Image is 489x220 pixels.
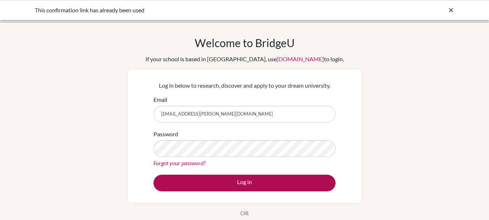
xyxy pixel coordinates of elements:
label: Email [153,95,167,104]
a: Forgot your password? [153,159,206,166]
div: If your school is based in [GEOGRAPHIC_DATA], use to login. [146,55,344,63]
div: This confirmation link has already been used [35,6,346,14]
p: Log in below to research, discover and apply to your dream university. [153,81,336,90]
h1: Welcome to BridgeU [195,36,295,49]
p: OR [240,209,249,217]
a: [DOMAIN_NAME] [277,55,324,62]
button: Log in [153,175,336,191]
label: Password [153,130,178,138]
